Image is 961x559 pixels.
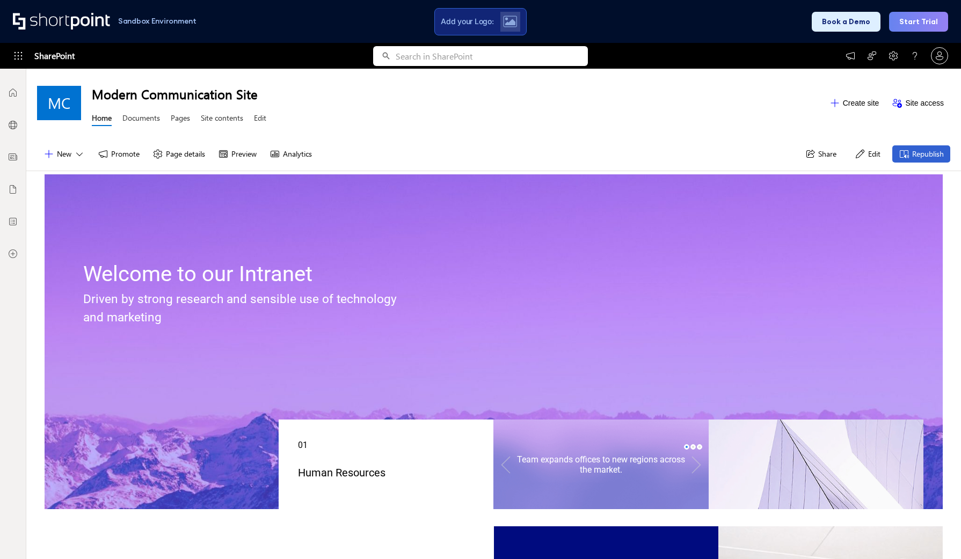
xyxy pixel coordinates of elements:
a: Site contents [201,113,243,126]
button: Create site [823,94,886,112]
a: Pages [171,113,190,126]
div: Team expands offices to new regions across the market. [515,454,686,475]
button: Book a Demo [812,12,880,32]
button: Site access [885,94,950,112]
span: MC [48,94,70,112]
h1: Sandbox Environment [118,18,196,24]
span: 01 [298,440,308,450]
button: New [37,145,91,163]
button: Share [798,145,843,163]
button: Start Trial [889,12,948,32]
button: Promote [91,145,146,163]
button: Republish [892,145,950,163]
button: Analytics [263,145,318,163]
a: Home [92,113,112,126]
span: and marketing [83,310,162,325]
button: Preview [212,145,263,163]
input: Search in SharePoint [396,46,588,66]
a: Documents [122,113,160,126]
button: Edit [848,145,887,163]
button: Page details [146,145,212,163]
span: Welcome to our Intranet [83,261,312,286]
iframe: Chat Widget [907,507,961,559]
span: Human Resources [298,466,385,479]
h1: Modern Communication Site [92,85,823,102]
a: Edit [254,113,266,126]
img: Upload logo [503,16,517,27]
span: SharePoint [34,43,75,69]
span: Driven by strong research and sensible use of technology [83,292,397,306]
span: Add your Logo: [441,17,493,26]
